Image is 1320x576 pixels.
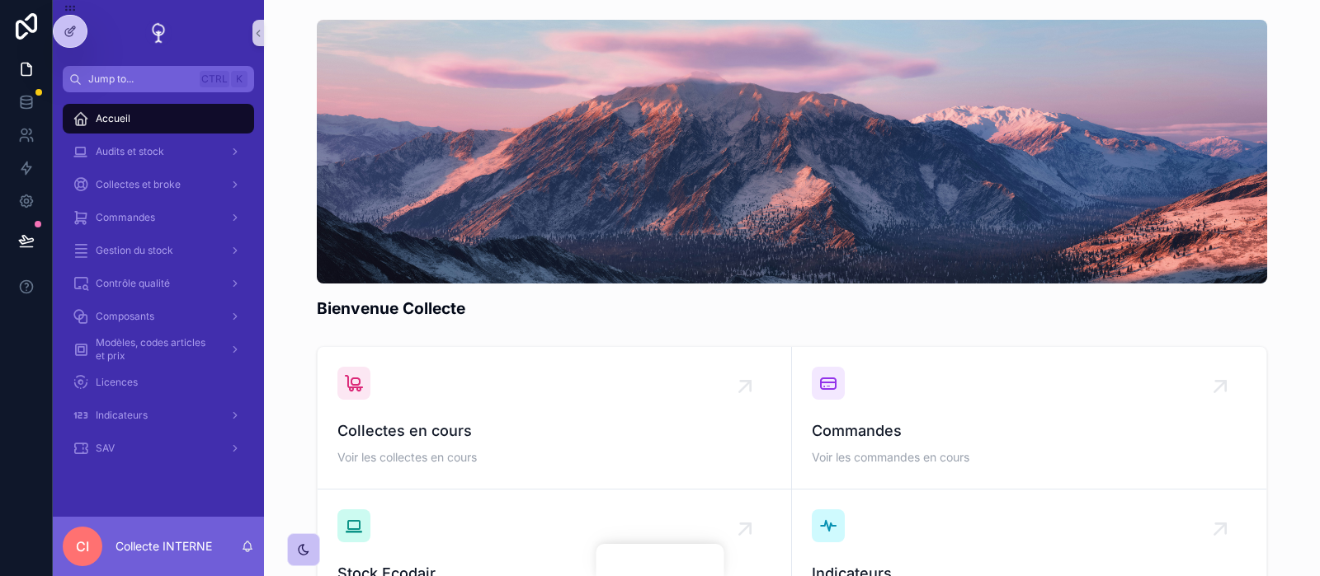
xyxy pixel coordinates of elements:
span: K [233,73,246,86]
a: SAV [63,433,254,463]
span: Modèles, codes articles et prix [96,336,216,363]
button: Jump to...CtrlK [63,66,254,92]
span: Composants [96,310,154,323]
span: Collectes en cours [337,419,771,443]
span: SAV [96,442,115,455]
a: Accueil [63,104,254,133]
span: Gestion du stock [96,244,173,257]
span: CI [76,536,89,556]
div: scrollable content [53,92,264,485]
span: Indicateurs [96,409,148,422]
a: Licences [63,368,254,397]
a: Collectes et broke [63,170,254,199]
span: Voir les commandes en cours [812,449,1247,466]
a: Collectes en coursVoir les collectes en cours [318,347,792,489]
a: Commandes [63,203,254,232]
span: Contrôle qualité [96,277,170,290]
span: Licences [96,376,138,389]
p: Collecte INTERNE [115,538,212,555]
a: CommandesVoir les commandes en cours [792,347,1266,489]
span: Ctrl [200,71,229,87]
a: Gestion du stock [63,236,254,265]
a: Modèles, codes articles et prix [63,335,254,364]
a: Contrôle qualité [63,269,254,298]
a: Composants [63,302,254,331]
span: Jump to... [88,73,193,86]
h1: Bienvenue Collecte [317,297,465,320]
span: Voir les collectes en cours [337,449,771,466]
span: Commandes [96,211,155,224]
span: Accueil [96,112,130,125]
img: App logo [145,20,172,46]
a: Audits et stock [63,137,254,166]
a: Indicateurs [63,400,254,430]
span: Collectes et broke [96,178,181,191]
span: Audits et stock [96,145,164,158]
span: Commandes [812,419,1247,443]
